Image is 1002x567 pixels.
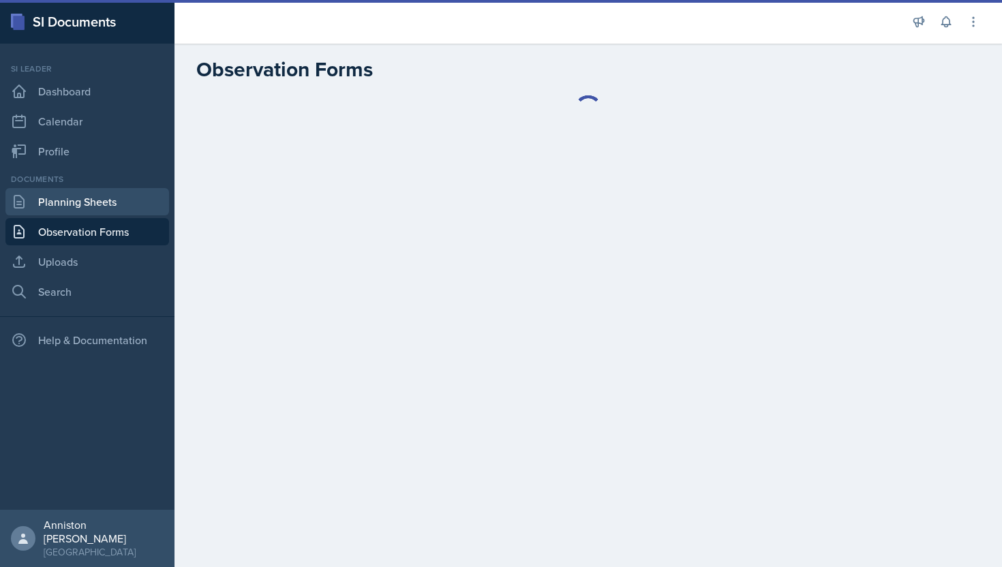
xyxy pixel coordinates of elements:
[5,278,169,305] a: Search
[5,173,169,185] div: Documents
[5,63,169,75] div: Si leader
[5,248,169,275] a: Uploads
[5,108,169,135] a: Calendar
[5,138,169,165] a: Profile
[5,188,169,215] a: Planning Sheets
[5,218,169,245] a: Observation Forms
[44,518,164,545] div: Anniston [PERSON_NAME]
[5,326,169,354] div: Help & Documentation
[196,57,373,82] h2: Observation Forms
[44,545,164,559] div: [GEOGRAPHIC_DATA]
[5,78,169,105] a: Dashboard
